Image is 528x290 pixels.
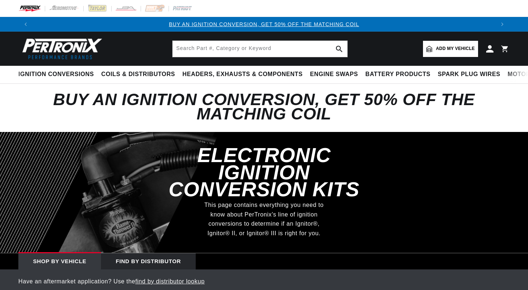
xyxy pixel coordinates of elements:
p: Have an aftermarket application? Use the [18,277,510,286]
span: Spark Plug Wires [438,71,500,78]
summary: Battery Products [362,66,434,83]
summary: Ignition Conversions [18,66,98,83]
p: This page contains everything you need to know about PerTronix's line of ignition conversions to ... [199,200,329,238]
div: Find by Distributor [101,253,196,269]
a: BUY AN IGNITION CONVERSION, GET 50% OFF THE MATCHING COIL [169,21,359,27]
h3: Electronic Ignition Conversion Kits [154,147,374,198]
a: Add my vehicle [423,41,478,57]
a: find by distributor lookup [135,278,205,284]
img: Pertronix [18,36,103,61]
summary: Engine Swaps [306,66,362,83]
span: Ignition Conversions [18,71,94,78]
div: Shop by vehicle [18,253,101,269]
button: Translation missing: en.sections.announcements.previous_announcement [18,17,33,32]
span: Battery Products [365,71,430,78]
div: Announcement [33,20,495,28]
div: 1 of 3 [33,20,495,28]
summary: Headers, Exhausts & Components [179,66,306,83]
input: Search Part #, Category or Keyword [173,41,347,57]
span: Add my vehicle [436,45,475,52]
span: Engine Swaps [310,71,358,78]
button: Translation missing: en.sections.announcements.next_announcement [495,17,510,32]
summary: Spark Plug Wires [434,66,504,83]
span: Headers, Exhausts & Components [182,71,303,78]
summary: Coils & Distributors [98,66,179,83]
button: search button [331,41,347,57]
span: Coils & Distributors [101,71,175,78]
